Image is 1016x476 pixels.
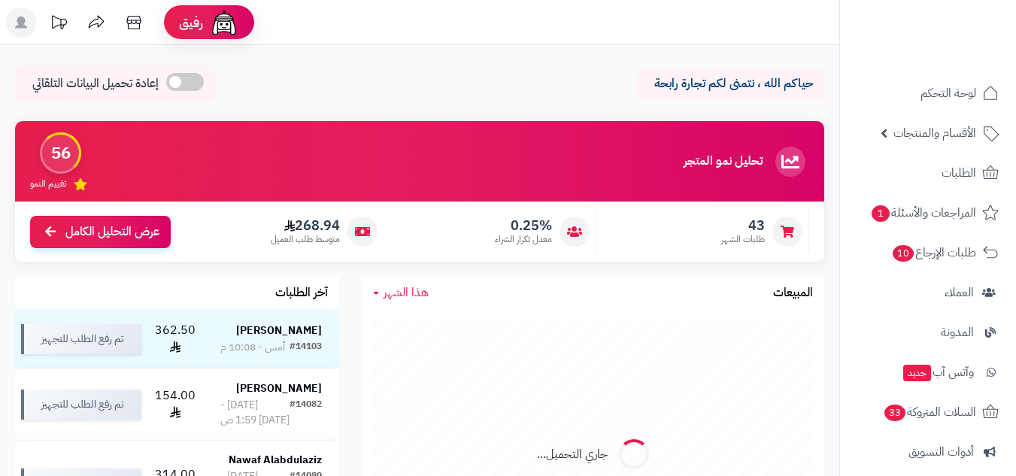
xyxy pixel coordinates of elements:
[30,216,171,248] a: عرض التحليل الكامل
[271,217,340,234] span: 268.94
[275,287,328,300] h3: آخر الطلبات
[220,340,285,355] div: أمس - 10:08 م
[147,310,203,368] td: 362.50
[849,354,1007,390] a: وآتس آبجديد
[849,314,1007,350] a: المدونة
[945,282,974,303] span: العملاء
[849,434,1007,470] a: أدوات التسويق
[893,245,914,262] span: 10
[373,284,429,302] a: هذا الشهر
[537,446,608,463] div: جاري التحميل...
[908,441,974,462] span: أدوات التسويق
[849,155,1007,191] a: الطلبات
[849,394,1007,430] a: السلات المتروكة33
[648,75,813,92] p: حياكم الله ، نتمنى لكم تجارة رابحة
[721,217,765,234] span: 43
[290,398,322,428] div: #14082
[30,177,66,190] span: تقييم النمو
[147,369,203,440] td: 154.00
[21,324,141,354] div: تم رفع الطلب للتجهيز
[942,162,976,183] span: الطلبات
[21,390,141,420] div: تم رفع الطلب للتجهيز
[495,233,552,246] span: معدل تكرار الشراء
[236,323,322,338] strong: [PERSON_NAME]
[290,340,322,355] div: #14103
[495,217,552,234] span: 0.25%
[891,242,976,263] span: طلبات الإرجاع
[884,405,905,421] span: 33
[893,123,976,144] span: الأقسام والمنتجات
[684,155,763,168] h3: تحليل نمو المتجر
[721,233,765,246] span: طلبات الشهر
[849,235,1007,271] a: طلبات الإرجاع10
[849,75,1007,111] a: لوحة التحكم
[40,8,77,41] a: تحديثات المنصة
[902,362,974,383] span: وآتس آب
[941,322,974,343] span: المدونة
[883,402,976,423] span: السلات المتروكة
[229,452,322,468] strong: Nawaf Alabdulaziz
[236,380,322,396] strong: [PERSON_NAME]
[870,202,976,223] span: المراجعات والأسئلة
[773,287,813,300] h3: المبيعات
[903,365,931,381] span: جديد
[849,274,1007,311] a: العملاء
[849,195,1007,231] a: المراجعات والأسئلة1
[209,8,239,38] img: ai-face.png
[271,233,340,246] span: متوسط طلب العميل
[920,83,976,104] span: لوحة التحكم
[32,75,159,92] span: إعادة تحميل البيانات التلقائي
[65,223,159,241] span: عرض التحليل الكامل
[220,398,290,428] div: [DATE] - [DATE] 1:59 ص
[384,283,429,302] span: هذا الشهر
[872,205,890,222] span: 1
[179,14,203,32] span: رفيق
